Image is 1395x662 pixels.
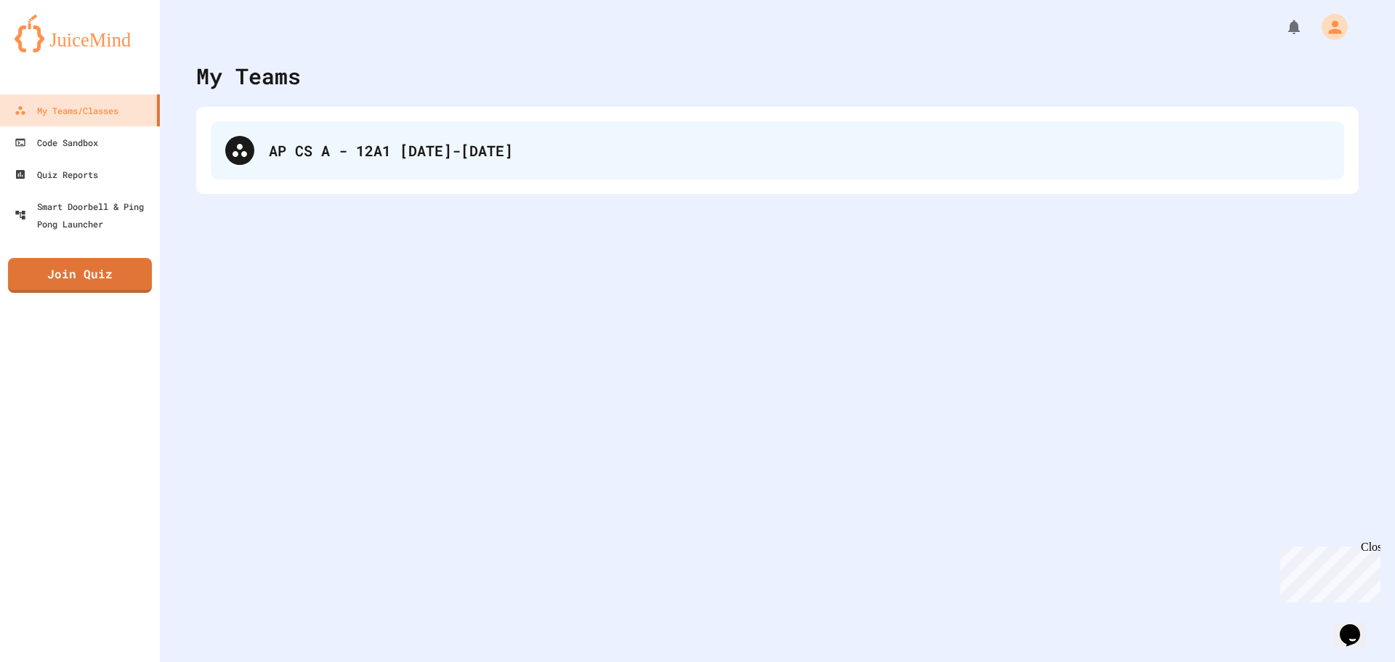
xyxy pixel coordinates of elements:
div: Smart Doorbell & Ping Pong Launcher [15,198,154,233]
div: Chat with us now!Close [6,6,100,92]
iframe: chat widget [1334,604,1380,647]
div: My Notifications [1258,15,1306,39]
div: AP CS A - 12A1 [DATE]-[DATE] [269,140,1330,161]
div: My Account [1306,10,1351,44]
div: Quiz Reports [15,166,98,183]
img: logo-orange.svg [15,15,145,52]
div: Code Sandbox [15,134,98,151]
iframe: chat widget [1274,541,1380,602]
div: My Teams/Classes [15,102,118,119]
div: My Teams [196,60,301,92]
a: Join Quiz [8,258,152,293]
div: AP CS A - 12A1 [DATE]-[DATE] [211,121,1344,179]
